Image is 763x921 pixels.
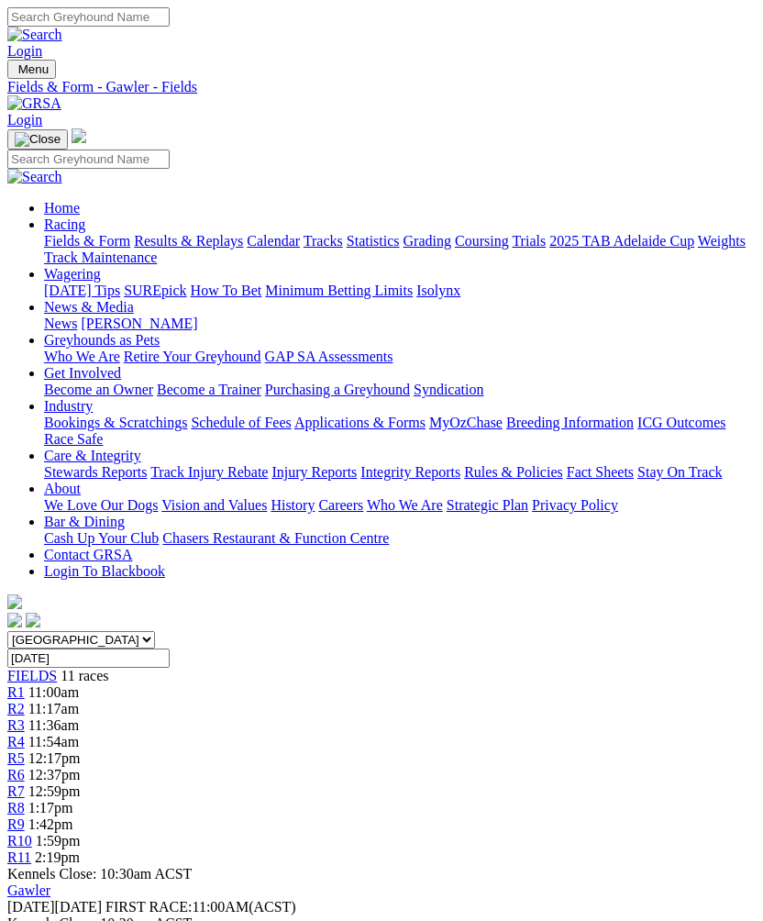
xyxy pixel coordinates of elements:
span: 11:36am [28,717,79,733]
a: GAP SA Assessments [265,349,393,364]
a: Weights [698,233,746,249]
a: Fields & Form [44,233,130,249]
a: Wagering [44,266,101,282]
a: Gawler [7,882,50,898]
a: Fields & Form - Gawler - Fields [7,79,756,95]
a: Strategic Plan [447,497,528,513]
a: R1 [7,684,25,700]
a: News [44,316,77,331]
a: Integrity Reports [360,464,460,480]
a: Bar & Dining [44,514,125,529]
div: Get Involved [44,382,756,398]
img: facebook.svg [7,613,22,627]
a: Rules & Policies [464,464,563,480]
a: Fact Sheets [567,464,634,480]
a: Become an Owner [44,382,153,397]
a: Stewards Reports [44,464,147,480]
a: Purchasing a Greyhound [265,382,410,397]
div: Racing [44,233,756,266]
img: Search [7,27,62,43]
a: Become a Trainer [157,382,261,397]
a: R9 [7,816,25,832]
a: Who We Are [44,349,120,364]
img: logo-grsa-white.png [7,594,22,609]
span: 11 races [61,668,108,683]
a: Login To Blackbook [44,563,165,579]
img: GRSA [7,95,61,112]
a: Grading [404,233,451,249]
a: Racing [44,216,85,232]
span: 1:59pm [36,833,81,849]
a: Cash Up Your Club [44,530,159,546]
span: 2:19pm [35,849,80,865]
a: R11 [7,849,31,865]
a: Login [7,112,42,128]
span: 1:17pm [28,800,73,816]
img: twitter.svg [26,613,40,627]
div: Wagering [44,283,756,299]
a: Chasers Restaurant & Function Centre [162,530,389,546]
a: Results & Replays [134,233,243,249]
a: About [44,481,81,496]
span: 1:42pm [28,816,73,832]
div: Industry [44,415,756,448]
a: Track Injury Rebate [150,464,268,480]
a: MyOzChase [429,415,503,430]
img: Search [7,169,62,185]
div: Bar & Dining [44,530,756,547]
a: 2025 TAB Adelaide Cup [549,233,694,249]
a: Race Safe [44,431,103,447]
button: Toggle navigation [7,129,68,150]
span: R2 [7,701,25,716]
a: Who We Are [367,497,443,513]
a: Applications & Forms [294,415,426,430]
a: Syndication [414,382,483,397]
a: Login [7,43,42,59]
a: R8 [7,800,25,816]
a: Calendar [247,233,300,249]
a: R3 [7,717,25,733]
a: R5 [7,750,25,766]
a: Contact GRSA [44,547,132,562]
span: [DATE] [7,899,102,915]
a: Privacy Policy [532,497,618,513]
span: 11:54am [28,734,79,749]
span: 12:37pm [28,767,81,782]
a: R4 [7,734,25,749]
a: Careers [318,497,363,513]
a: R6 [7,767,25,782]
a: Isolynx [416,283,460,298]
span: 12:59pm [28,783,81,799]
a: Care & Integrity [44,448,141,463]
input: Select date [7,649,170,668]
span: [DATE] [7,899,55,915]
a: R7 [7,783,25,799]
a: We Love Our Dogs [44,497,158,513]
button: Toggle navigation [7,60,56,79]
div: News & Media [44,316,756,332]
img: Close [15,132,61,147]
a: Schedule of Fees [191,415,291,430]
a: [DATE] Tips [44,283,120,298]
span: 12:17pm [28,750,81,766]
span: 11:00AM(ACST) [105,899,296,915]
a: R10 [7,833,32,849]
div: Greyhounds as Pets [44,349,756,365]
a: History [271,497,315,513]
a: FIELDS [7,668,57,683]
a: Stay On Track [637,464,722,480]
span: 11:17am [28,701,79,716]
a: [PERSON_NAME] [81,316,197,331]
a: Get Involved [44,365,121,381]
div: About [44,497,756,514]
a: ICG Outcomes [637,415,725,430]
